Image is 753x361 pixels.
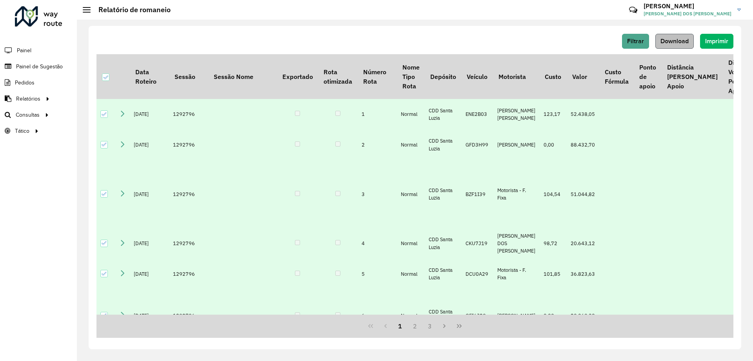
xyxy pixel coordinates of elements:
[407,319,422,334] button: 2
[422,319,437,334] button: 3
[705,38,728,44] span: Imprimir
[397,54,425,99] th: Nome Tipo Rota
[425,289,461,342] td: CDD Santa Luzia
[462,99,493,130] td: ENE2B03
[493,289,540,342] td: [PERSON_NAME]
[17,46,31,55] span: Painel
[462,160,493,228] td: BZF1I39
[425,160,461,228] td: CDD Santa Luzia
[169,258,208,289] td: 1292796
[493,99,540,130] td: [PERSON_NAME] [PERSON_NAME]
[493,160,540,228] td: Motorista - F. Fixa
[634,54,661,99] th: Ponto de apoio
[493,258,540,289] td: Motorista - F. Fixa
[462,130,493,160] td: GFD3H99
[567,130,599,160] td: 88.432,70
[16,111,40,119] span: Consultas
[397,258,425,289] td: Normal
[567,160,599,228] td: 51.044,82
[540,54,567,99] th: Custo
[660,38,689,44] span: Download
[493,228,540,259] td: [PERSON_NAME] DOS [PERSON_NAME]
[169,130,208,160] td: 1292796
[425,99,461,130] td: CDD Santa Luzia
[318,54,357,99] th: Rota otimizada
[493,54,540,99] th: Motorista
[16,62,63,71] span: Painel de Sugestão
[567,54,599,99] th: Valor
[91,5,171,14] h2: Relatório de romaneio
[358,258,397,289] td: 5
[462,289,493,342] td: GEI6J29
[437,319,452,334] button: Next Page
[644,10,731,17] span: [PERSON_NAME] DOS [PERSON_NAME]
[425,228,461,259] td: CDD Santa Luzia
[358,130,397,160] td: 2
[627,38,644,44] span: Filtrar
[397,99,425,130] td: Normal
[130,289,169,342] td: [DATE]
[358,54,397,99] th: Número Rota
[425,258,461,289] td: CDD Santa Luzia
[169,99,208,130] td: 1292796
[130,160,169,228] td: [DATE]
[540,289,567,342] td: 0,00
[277,54,318,99] th: Exportado
[493,130,540,160] td: [PERSON_NAME]
[15,79,35,87] span: Pedidos
[130,130,169,160] td: [DATE]
[169,289,208,342] td: 1292796
[358,289,397,342] td: 6
[397,289,425,342] td: Normal
[16,95,40,103] span: Relatórios
[540,258,567,289] td: 101,85
[540,99,567,130] td: 123,17
[169,228,208,259] td: 1292796
[425,130,461,160] td: CDD Santa Luzia
[567,289,599,342] td: 20.069,38
[567,99,599,130] td: 52.438,05
[567,228,599,259] td: 20.643,12
[567,258,599,289] td: 36.823,63
[462,54,493,99] th: Veículo
[644,2,731,10] h3: [PERSON_NAME]
[655,34,694,49] button: Download
[358,99,397,130] td: 1
[540,130,567,160] td: 0,00
[452,319,467,334] button: Last Page
[540,228,567,259] td: 98,72
[169,54,208,99] th: Sessão
[130,228,169,259] td: [DATE]
[397,160,425,228] td: Normal
[358,228,397,259] td: 4
[599,54,634,99] th: Custo Fórmula
[540,160,567,228] td: 104,54
[397,228,425,259] td: Normal
[397,130,425,160] td: Normal
[393,319,407,334] button: 1
[425,54,461,99] th: Depósito
[462,258,493,289] td: DCU0A29
[130,54,169,99] th: Data Roteiro
[622,34,649,49] button: Filtrar
[169,160,208,228] td: 1292796
[208,54,277,99] th: Sessão Nome
[15,127,29,135] span: Tático
[700,34,733,49] button: Imprimir
[358,160,397,228] td: 3
[625,2,642,18] a: Contato Rápido
[130,258,169,289] td: [DATE]
[662,54,723,99] th: Distância [PERSON_NAME] Apoio
[130,99,169,130] td: [DATE]
[462,228,493,259] td: CKU7J19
